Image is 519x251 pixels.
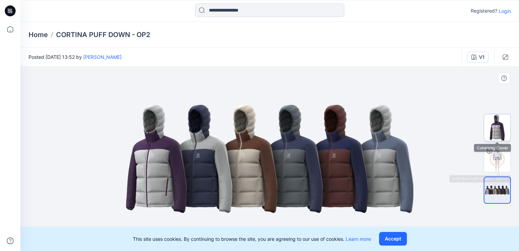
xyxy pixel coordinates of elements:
[116,67,423,251] img: eyJhbGciOiJIUzI1NiIsImtpZCI6IjAiLCJzbHQiOiJzZXMiLCJ0eXAiOiJKV1QifQ.eyJkYXRhIjp7InR5cGUiOiJzdG9yYW...
[484,114,511,141] img: Colorway Cover
[467,52,489,63] button: V1
[346,236,371,242] a: Learn more
[56,30,150,39] p: CORTINA PUFF DOWN - OP2
[29,30,48,39] a: Home
[484,182,510,198] img: All colorways
[484,146,511,172] img: CORTINA PUFF DOWN - OP2 V1
[133,235,371,242] p: This site uses cookies. By continuing to browse the site, you are agreeing to our use of cookies.
[83,54,122,60] a: [PERSON_NAME]
[471,7,497,15] p: Registered?
[479,53,484,61] div: V1
[379,232,407,246] button: Accept
[29,53,122,61] span: Posted [DATE] 13:52 by
[499,7,511,15] p: Login
[489,156,505,162] div: 2 %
